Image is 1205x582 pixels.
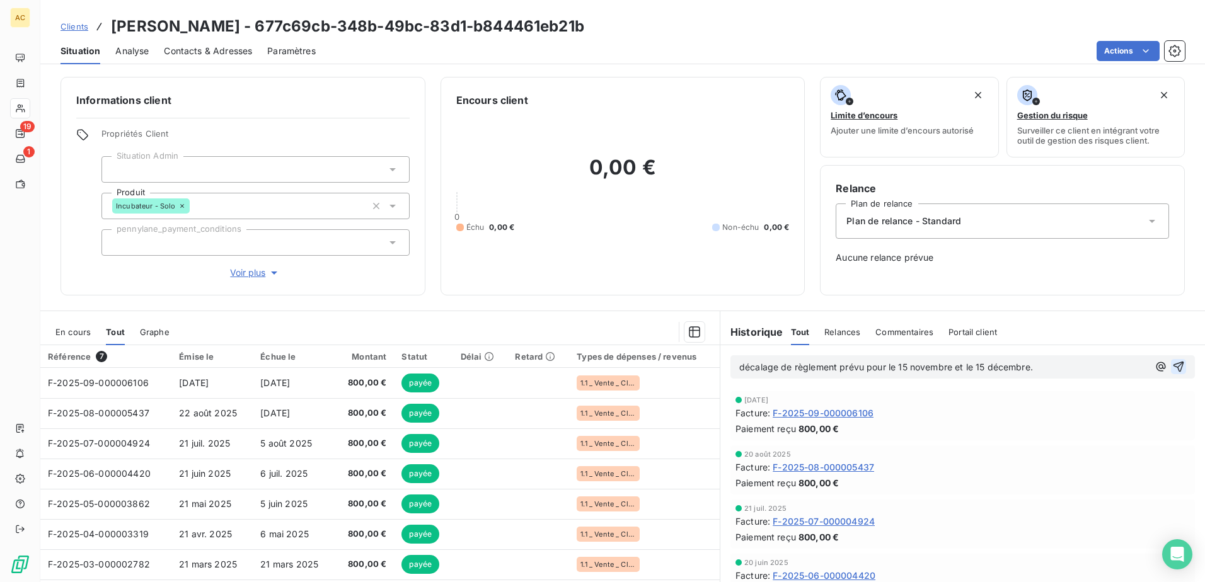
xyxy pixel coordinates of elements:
span: 800,00 € [342,467,386,480]
span: 1.1 _ Vente _ Clients [580,409,636,417]
span: Gestion du risque [1017,110,1088,120]
span: payée [401,555,439,574]
button: Limite d’encoursAjouter une limite d’encours autorisé [820,77,998,157]
span: 21 avr. 2025 [179,528,232,539]
span: [DATE] [260,377,290,388]
span: Plan de relance - Standard [846,215,961,227]
span: 1.1 _ Vente _ Clients [580,561,636,568]
span: 19 [20,121,35,132]
h6: Informations client [76,93,410,108]
div: Statut [401,351,445,362]
span: 1 [23,146,35,157]
div: AC [10,8,30,28]
span: Graphe [140,327,170,337]
div: Délai [461,351,500,362]
div: Retard [515,351,562,362]
span: Surveiller ce client en intégrant votre outil de gestion des risques client. [1017,125,1174,145]
span: Contacts & Adresses [164,45,252,57]
span: F-2025-04-000003319 [48,528,149,539]
span: 0,00 € [489,222,514,233]
span: Paramètres [267,45,316,57]
span: 21 juil. 2025 [179,438,230,448]
span: Portail client [948,327,997,337]
span: F-2025-09-000006106 [773,406,873,419]
button: Gestion du risqueSurveiller ce client en intégrant votre outil de gestion des risques client. [1006,77,1185,157]
a: Clients [61,20,88,33]
span: Voir plus [230,266,280,279]
span: 800,00 € [342,407,386,419]
span: payée [401,374,439,392]
span: F-2025-07-000004924 [773,515,875,528]
span: 5 juin 2025 [260,498,308,509]
span: payée [401,494,439,513]
span: 20 août 2025 [744,450,791,458]
span: 0 [454,212,459,222]
span: décalage de règlement prévu pour le 15 novembre et le 15 décembre. [739,362,1033,372]
span: payée [401,404,439,423]
span: payée [401,464,439,483]
div: Montant [342,351,386,362]
span: 800,00 € [799,530,839,544]
span: Facture : [735,569,770,582]
span: Tout [106,327,125,337]
img: Logo LeanPay [10,554,30,574]
span: Commentaires [875,327,933,337]
span: F-2025-05-000003862 [48,498,150,509]
span: payée [401,434,439,453]
span: 800,00 € [799,476,839,489]
span: F-2025-08-000005437 [773,460,874,474]
span: 5 août 2025 [260,438,312,448]
span: 20 juin 2025 [744,559,788,566]
span: 7 [96,351,107,362]
span: 1.1 _ Vente _ Clients [580,470,636,477]
span: 800,00 € [342,498,386,510]
span: F-2025-08-000005437 [48,408,149,418]
span: Paiement reçu [735,530,796,544]
span: 1.1 _ Vente _ Clients [580,530,636,538]
span: F-2025-09-000006106 [48,377,149,388]
span: 800,00 € [342,558,386,571]
span: 0,00 € [764,222,789,233]
span: 1.1 _ Vente _ Clients [580,440,636,447]
span: Paiement reçu [735,476,796,489]
span: Propriétés Client [101,128,410,146]
h6: Relance [836,181,1169,196]
h2: 0,00 € [456,155,790,193]
div: Open Intercom Messenger [1162,539,1192,569]
span: 6 juil. 2025 [260,468,308,479]
span: payée [401,525,439,544]
span: 800,00 € [342,528,386,540]
span: 1.1 _ Vente _ Clients [580,500,636,508]
h3: [PERSON_NAME] - 677c69cb-348b-49bc-83d1-b844461eb21b [111,15,584,38]
span: Facture : [735,406,770,419]
h6: Encours client [456,93,528,108]
span: F-2025-06-000004420 [773,569,875,582]
div: Échue le [260,351,326,362]
span: Aucune relance prévue [836,251,1169,264]
span: Relances [824,327,860,337]
span: Clients [61,21,88,31]
span: Ajouter une limite d’encours autorisé [831,125,974,135]
span: F-2025-03-000002782 [48,559,150,569]
button: Voir plus [101,266,410,280]
input: Ajouter une valeur [112,164,122,175]
input: Ajouter une valeur [112,237,122,248]
span: 1.1 _ Vente _ Clients [580,379,636,387]
span: 21 juin 2025 [179,468,231,479]
span: Échu [466,222,485,233]
span: 21 juil. 2025 [744,505,787,512]
span: Tout [791,327,810,337]
span: Facture : [735,515,770,528]
span: Paiement reçu [735,422,796,435]
button: Actions [1097,41,1160,61]
div: Référence [48,351,164,362]
span: 800,00 € [342,437,386,450]
input: Ajouter une valeur [190,200,200,212]
span: 800,00 € [799,422,839,435]
span: Facture : [735,460,770,474]
span: 6 mai 2025 [260,528,309,539]
span: Situation [61,45,100,57]
span: F-2025-06-000004420 [48,468,151,479]
span: Analyse [115,45,149,57]
span: [DATE] [744,396,768,404]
